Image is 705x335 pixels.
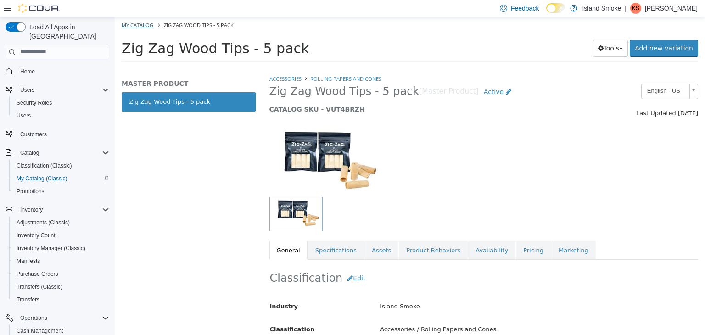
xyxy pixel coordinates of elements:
[401,224,436,243] a: Pricing
[9,109,113,122] button: Users
[364,67,402,84] a: Active
[13,268,109,279] span: Purchase Orders
[20,314,47,322] span: Operations
[13,256,109,267] span: Manifests
[13,230,109,241] span: Inventory Count
[155,309,200,316] span: Classification
[20,68,35,75] span: Home
[7,75,141,95] a: Zig Zag Wood Tips - 5 pack
[155,111,266,180] img: 150
[13,294,109,305] span: Transfers
[563,93,583,100] span: [DATE]
[13,97,56,108] a: Security Roles
[2,65,113,78] button: Home
[17,128,109,140] span: Customers
[17,283,62,290] span: Transfers (Classic)
[645,3,698,14] p: [PERSON_NAME]
[17,147,43,158] button: Catalog
[13,173,109,184] span: My Catalog (Classic)
[515,23,583,40] a: Add new variation
[20,149,39,156] span: Catalog
[155,88,473,96] h5: CATALOG SKU - VUT4BRZH
[353,224,401,243] a: Availability
[17,129,50,140] a: Customers
[13,243,89,254] a: Inventory Manager (Classic)
[9,268,113,280] button: Purchase Orders
[17,327,63,335] span: Cash Management
[17,313,109,324] span: Operations
[9,216,113,229] button: Adjustments (Classic)
[17,204,46,215] button: Inventory
[155,253,583,270] h2: Classification
[258,305,590,321] div: Accessories / Rolling Papers and Cones
[284,224,353,243] a: Product Behaviors
[2,312,113,324] button: Operations
[625,3,627,14] p: |
[526,67,583,82] a: English - US
[9,172,113,185] button: My Catalog (Classic)
[196,58,267,65] a: Rolling Papers and Cones
[13,173,71,184] a: My Catalog (Classic)
[17,66,39,77] a: Home
[13,294,43,305] a: Transfers
[250,224,284,243] a: Assets
[13,217,73,228] a: Adjustments (Classic)
[17,66,109,77] span: Home
[2,203,113,216] button: Inventory
[7,5,39,11] a: My Catalog
[13,256,44,267] a: Manifests
[17,162,72,169] span: Classification (Classic)
[13,281,109,292] span: Transfers (Classic)
[17,84,38,95] button: Users
[155,67,305,82] span: Zig Zag Wood Tips - 5 pack
[9,159,113,172] button: Classification (Classic)
[582,3,621,14] p: Island Smoke
[2,128,113,141] button: Customers
[13,110,109,121] span: Users
[228,253,256,270] button: Edit
[13,243,109,254] span: Inventory Manager (Classic)
[9,293,113,306] button: Transfers
[9,255,113,268] button: Manifests
[17,188,45,195] span: Promotions
[527,67,571,81] span: English - US
[13,268,62,279] a: Purchase Orders
[9,96,113,109] button: Security Roles
[13,160,76,171] a: Classification (Classic)
[13,281,66,292] a: Transfers (Classic)
[9,185,113,198] button: Promotions
[7,23,194,39] span: Zig Zag Wood Tips - 5 pack
[26,22,109,41] span: Load All Apps in [GEOGRAPHIC_DATA]
[17,313,51,324] button: Operations
[155,286,184,293] span: Industry
[258,282,590,298] div: Island Smoke
[7,62,141,71] h5: MASTER PRODUCT
[17,99,52,106] span: Security Roles
[17,219,70,226] span: Adjustments (Classic)
[17,257,40,265] span: Manifests
[9,280,113,293] button: Transfers (Classic)
[478,23,514,40] button: Tools
[17,147,109,158] span: Catalog
[17,112,31,119] span: Users
[17,270,58,278] span: Purchase Orders
[17,232,56,239] span: Inventory Count
[17,245,85,252] span: Inventory Manager (Classic)
[630,3,641,14] div: Katrina S
[13,217,109,228] span: Adjustments (Classic)
[155,224,193,243] a: General
[193,224,249,243] a: Specifications
[20,86,34,94] span: Users
[17,296,39,303] span: Transfers
[17,84,109,95] span: Users
[13,97,109,108] span: Security Roles
[521,93,563,100] span: Last Updated:
[511,4,539,13] span: Feedback
[17,175,67,182] span: My Catalog (Classic)
[9,229,113,242] button: Inventory Count
[49,5,119,11] span: Zig Zag Wood Tips - 5 pack
[13,186,48,197] a: Promotions
[2,84,113,96] button: Users
[9,242,113,255] button: Inventory Manager (Classic)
